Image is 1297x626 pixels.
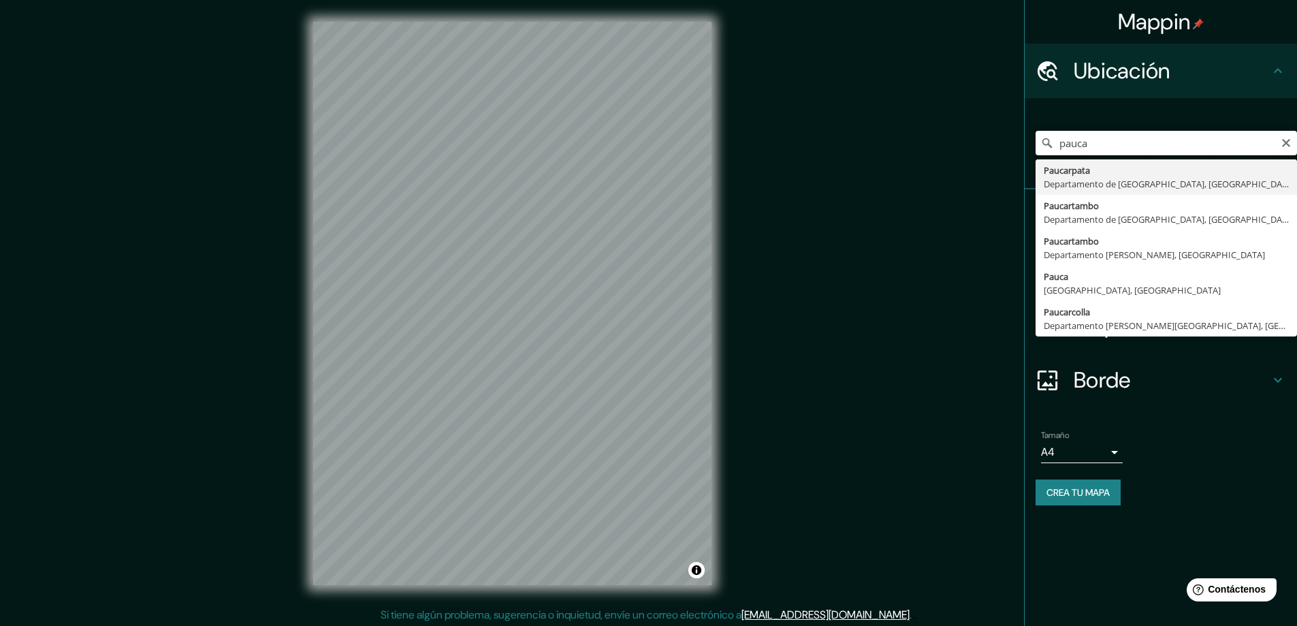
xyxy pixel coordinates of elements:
input: Elige tu ciudad o zona [1036,131,1297,155]
font: [GEOGRAPHIC_DATA], [GEOGRAPHIC_DATA] [1044,284,1221,296]
iframe: Lanzador de widgets de ayuda [1176,573,1282,611]
button: Claro [1281,136,1292,148]
div: Borde [1025,353,1297,407]
font: Tamaño [1041,430,1069,441]
div: Patas [1025,189,1297,244]
font: . [912,607,914,622]
font: Departamento de [GEOGRAPHIC_DATA], [GEOGRAPHIC_DATA] [1044,178,1295,190]
div: A4 [1041,441,1123,463]
font: Borde [1074,366,1131,394]
font: Paucartambo [1044,200,1099,212]
font: Paucarpata [1044,164,1090,176]
font: Paucartambo [1044,235,1099,247]
img: pin-icon.png [1193,18,1204,29]
font: Paucarcolla [1044,306,1090,318]
font: Crea tu mapa [1046,486,1110,499]
font: A4 [1041,445,1055,459]
font: . [914,607,916,622]
div: Ubicación [1025,44,1297,98]
canvas: Mapa [313,22,711,585]
button: Crea tu mapa [1036,480,1121,505]
div: Estilo [1025,244,1297,298]
font: Departamento [PERSON_NAME], [GEOGRAPHIC_DATA] [1044,249,1265,261]
font: Pauca [1044,270,1068,283]
a: [EMAIL_ADDRESS][DOMAIN_NAME] [741,608,910,622]
font: Si tiene algún problema, sugerencia o inquietud, envíe un correo electrónico a [381,608,741,622]
div: Disposición [1025,298,1297,353]
button: Activar o desactivar atribución [688,562,705,578]
font: Ubicación [1074,57,1170,85]
font: Departamento de [GEOGRAPHIC_DATA], [GEOGRAPHIC_DATA] [1044,213,1295,225]
font: . [910,608,912,622]
font: Mappin [1118,7,1191,36]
